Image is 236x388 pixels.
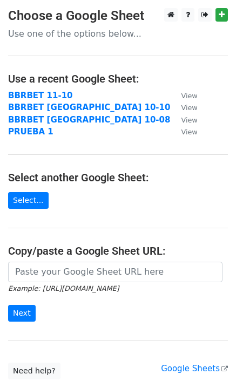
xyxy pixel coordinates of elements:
[8,284,119,292] small: Example: [URL][DOMAIN_NAME]
[8,363,60,379] a: Need help?
[8,305,36,322] input: Next
[8,171,228,184] h4: Select another Google Sheet:
[181,104,197,112] small: View
[8,8,228,24] h3: Choose a Google Sheet
[8,192,49,209] a: Select...
[161,364,228,373] a: Google Sheets
[181,128,197,136] small: View
[181,92,197,100] small: View
[8,262,222,282] input: Paste your Google Sheet URL here
[8,127,53,137] a: PRUEBA 1
[8,28,228,39] p: Use one of the options below...
[170,127,197,137] a: View
[8,91,73,100] a: BBRBET 11-10
[170,103,197,112] a: View
[8,103,170,112] a: BBRBET [GEOGRAPHIC_DATA] 10-10
[8,115,170,125] a: BBRBET [GEOGRAPHIC_DATA] 10-08
[170,115,197,125] a: View
[8,244,228,257] h4: Copy/paste a Google Sheet URL:
[181,116,197,124] small: View
[170,91,197,100] a: View
[8,72,228,85] h4: Use a recent Google Sheet:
